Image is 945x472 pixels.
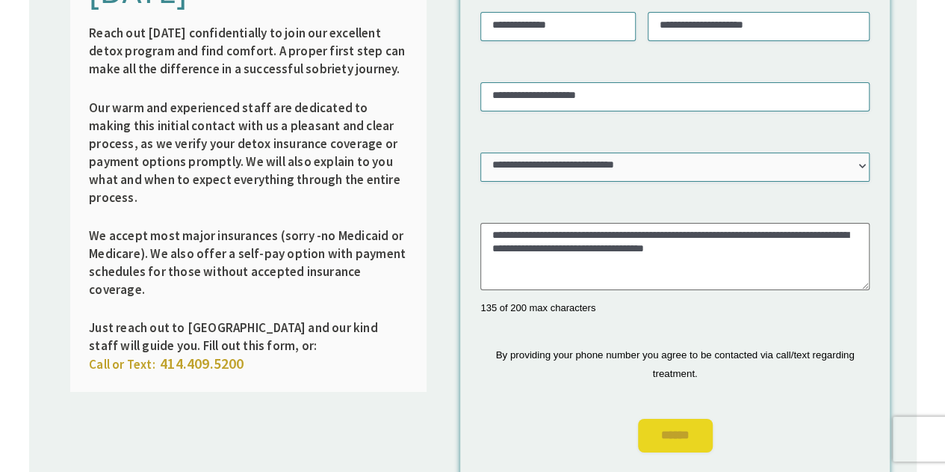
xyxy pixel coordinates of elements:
div: 135 of 200 max characters [480,301,870,316]
span: 414.409.5200 [160,354,244,373]
span: Call or Text: [89,356,155,373]
p: We accept most major insurances (sorry -no Medicaid or Medicare). We also offer a self-pay option... [89,227,408,298]
span: By providing your phone number you agree to be contacted via call/text regarding treatment. [496,349,855,379]
p: Just reach out to [GEOGRAPHIC_DATA] and our kind staff will guide you. Fill out this form, or: [89,319,408,373]
p: Reach out [DATE] confidentially to join our excellent detox program and find comfort. A proper fi... [89,24,408,78]
p: Our warm and experienced staff are dedicated to making this initial contact with us a pleasant an... [89,99,408,206]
